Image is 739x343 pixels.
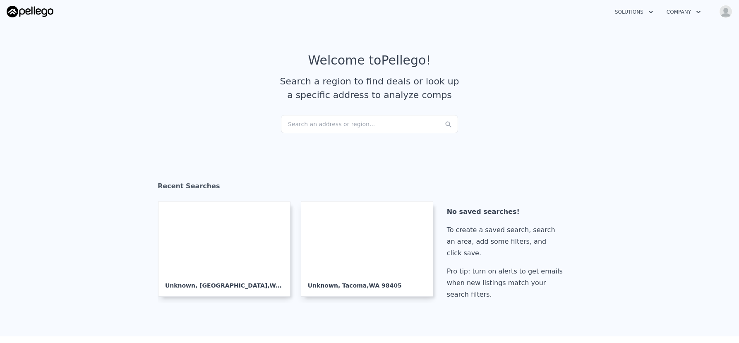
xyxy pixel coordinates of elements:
div: Search a region to find deals or look up a specific address to analyze comps [277,74,462,102]
div: Welcome to Pellego ! [308,53,431,68]
div: To create a saved search, search an area, add some filters, and click save. [447,224,566,259]
span: , WA 98405 [367,282,402,289]
span: , WA 98119 [267,282,302,289]
div: Search an address or region... [281,115,458,133]
button: Solutions [608,5,660,19]
img: avatar [719,5,732,18]
img: Pellego [7,6,53,17]
button: Company [660,5,708,19]
div: Unknown , Tacoma [308,275,426,290]
div: Pro tip: turn on alerts to get emails when new listings match your search filters. [447,266,566,300]
a: Unknown, [GEOGRAPHIC_DATA],WA 98119 [158,201,297,297]
div: Unknown , [GEOGRAPHIC_DATA] [165,275,283,290]
a: Unknown, Tacoma,WA 98405 [301,201,440,297]
div: Recent Searches [158,175,581,201]
div: No saved searches! [447,206,566,218]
